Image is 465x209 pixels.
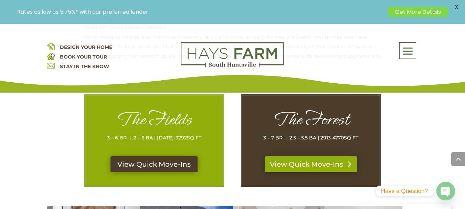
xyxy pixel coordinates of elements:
[47,52,55,60] img: book your home tour
[60,44,112,50] a: DESIGN YOUR HOME
[17,9,385,15] p: Rates as low as 5.75%* with our preferred lender
[60,54,107,60] a: BOOK YOUR TOUR
[451,2,462,12] span: X
[388,7,448,17] a: Get More Details
[110,156,198,172] a: View Quick Move-Ins
[107,135,187,141] span: 3 – 6 BR | 2 – 5 BA | [DATE]-3792
[256,133,366,143] p: 3 – 7 BR | 2.5 – 5.5 BA | 2913-4770
[256,109,366,133] h1: The Forest
[47,42,55,50] img: design your home
[344,135,358,141] span: SQ FT
[99,109,209,133] h1: The Fields
[181,62,284,69] a: hays farm homes huntsville development
[265,156,357,172] a: View Quick Move-Ins
[187,135,201,141] span: SQ FT
[60,63,109,70] a: STAY IN THE KNOW
[181,42,284,67] img: Logo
